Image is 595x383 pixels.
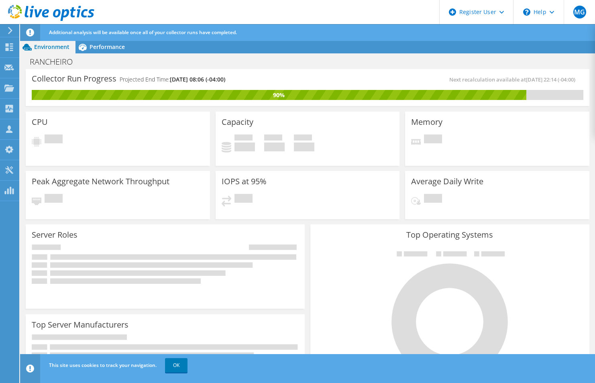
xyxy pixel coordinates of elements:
[170,75,225,83] span: [DATE] 08:06 (-04:00)
[523,8,530,16] svg: \n
[222,177,267,186] h3: IOPS at 95%
[165,358,187,373] a: OK
[45,194,63,205] span: Pending
[411,118,442,126] h3: Memory
[411,177,483,186] h3: Average Daily Write
[26,57,85,66] h1: RANCHEIRO
[449,76,579,83] span: Next recalculation available at
[120,75,225,84] h4: Projected End Time:
[424,194,442,205] span: Pending
[32,118,48,126] h3: CPU
[264,143,285,151] h4: 0 GiB
[32,177,169,186] h3: Peak Aggregate Network Throughput
[45,134,63,145] span: Pending
[32,91,526,100] div: 90%
[424,134,442,145] span: Pending
[222,118,253,126] h3: Capacity
[264,134,282,143] span: Free
[32,320,128,329] h3: Top Server Manufacturers
[234,134,253,143] span: Used
[90,43,125,51] span: Performance
[49,29,237,36] span: Additional analysis will be available once all of your collector runs have completed.
[34,43,69,51] span: Environment
[294,134,312,143] span: Total
[526,76,575,83] span: [DATE] 22:14 (-04:00)
[316,230,583,239] h3: Top Operating Systems
[49,362,157,369] span: This site uses cookies to track your navigation.
[32,230,77,239] h3: Server Roles
[294,143,314,151] h4: 0 GiB
[573,6,586,18] span: MG
[234,194,253,205] span: Pending
[234,143,255,151] h4: 0 GiB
